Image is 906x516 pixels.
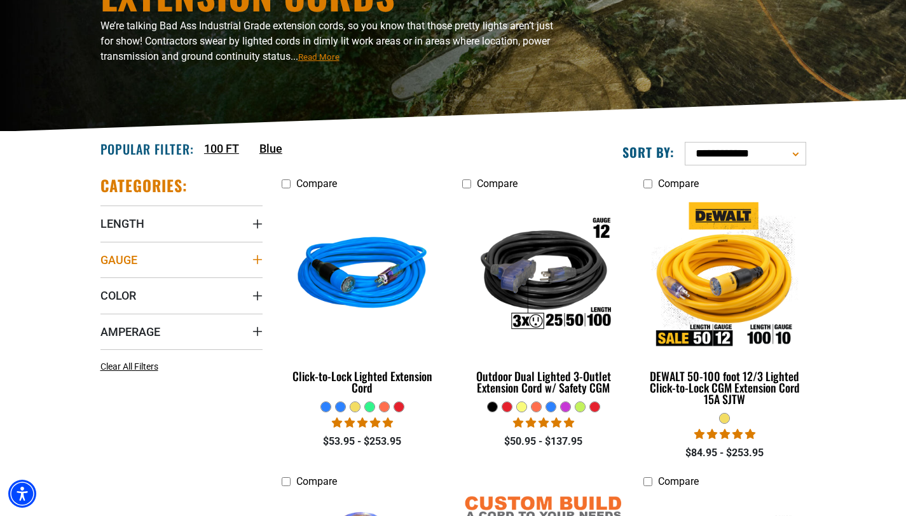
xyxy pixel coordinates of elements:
[477,178,518,190] span: Compare
[645,202,805,349] img: DEWALT 50-100 foot 12/3 Lighted Click-to-Lock CGM Extension Cord 15A SJTW
[282,434,444,449] div: $53.95 - $253.95
[622,144,675,160] label: Sort by:
[296,178,337,190] span: Compare
[463,202,624,349] img: Outdoor Dual Lighted 3-Outlet Extension Cord w/ Safety CGM
[204,140,239,157] a: 100 FT
[296,475,337,487] span: Compare
[513,417,574,429] span: 4.80 stars
[282,196,444,401] a: blue Click-to-Lock Lighted Extension Cord
[100,288,136,303] span: Color
[332,417,393,429] span: 4.87 stars
[658,178,699,190] span: Compare
[643,370,806,405] div: DEWALT 50-100 foot 12/3 Lighted Click-to-Lock CGM Extension Cord 15A SJTW
[100,216,144,231] span: Length
[100,314,263,349] summary: Amperage
[694,428,755,440] span: 4.84 stars
[100,253,137,267] span: Gauge
[100,324,160,339] span: Amperage
[259,140,282,157] a: Blue
[100,141,194,157] h2: Popular Filter:
[658,475,699,487] span: Compare
[100,277,263,313] summary: Color
[462,196,624,401] a: Outdoor Dual Lighted 3-Outlet Extension Cord w/ Safety CGM Outdoor Dual Lighted 3-Outlet Extensio...
[100,361,158,372] span: Clear All Filters
[298,52,340,62] span: Read More
[100,176,188,195] h2: Categories:
[100,242,263,277] summary: Gauge
[462,434,624,449] div: $50.95 - $137.95
[100,18,565,64] p: We’re talking Bad Ass Industrial Grade extension cords, so you know that those pretty lights aren...
[643,445,806,461] div: $84.95 - $253.95
[643,196,806,412] a: DEWALT 50-100 foot 12/3 Lighted Click-to-Lock CGM Extension Cord 15A SJTW DEWALT 50-100 foot 12/3...
[8,480,36,508] div: Accessibility Menu
[462,370,624,393] div: Outdoor Dual Lighted 3-Outlet Extension Cord w/ Safety CGM
[100,206,263,241] summary: Length
[100,360,163,373] a: Clear All Filters
[282,202,443,349] img: blue
[282,370,444,393] div: Click-to-Lock Lighted Extension Cord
